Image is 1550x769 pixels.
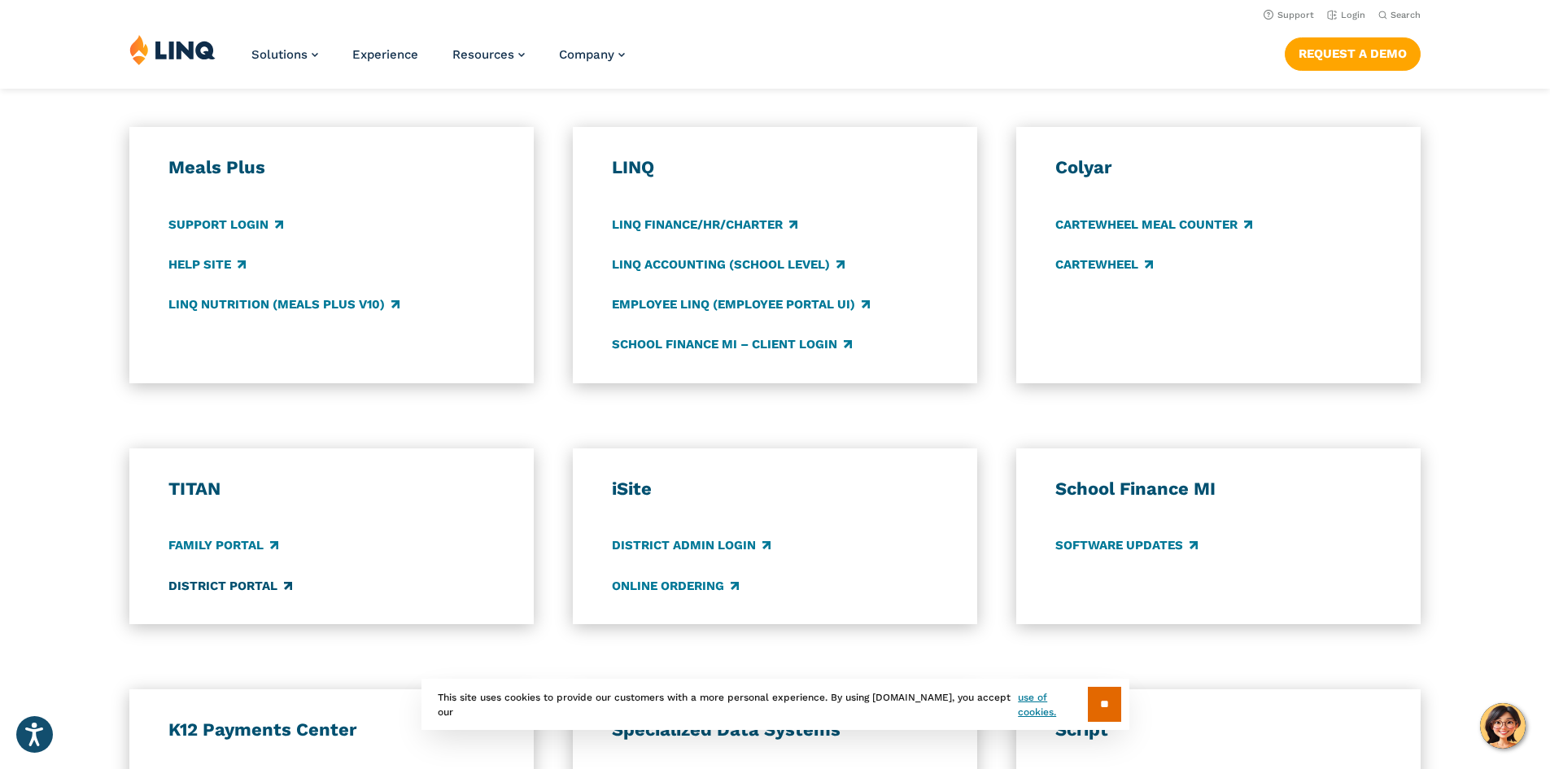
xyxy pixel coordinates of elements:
[559,47,625,62] a: Company
[421,679,1129,730] div: This site uses cookies to provide our customers with a more personal experience. By using [DOMAIN...
[168,256,246,273] a: Help Site
[1055,478,1382,500] h3: School Finance MI
[168,537,278,555] a: Family Portal
[1264,10,1314,20] a: Support
[612,335,852,353] a: School Finance MI – Client Login
[612,156,939,179] h3: LINQ
[168,478,496,500] h3: TITAN
[1285,37,1421,70] a: Request a Demo
[612,216,797,234] a: LINQ Finance/HR/Charter
[1480,703,1526,749] button: Hello, have a question? Let’s chat.
[1055,256,1153,273] a: CARTEWHEEL
[612,256,845,273] a: LINQ Accounting (school level)
[352,47,418,62] a: Experience
[612,295,870,313] a: Employee LINQ (Employee Portal UI)
[559,47,614,62] span: Company
[612,577,739,595] a: Online Ordering
[129,34,216,65] img: LINQ | K‑12 Software
[168,216,283,234] a: Support Login
[1055,537,1198,555] a: Software Updates
[251,34,625,88] nav: Primary Navigation
[1391,10,1421,20] span: Search
[452,47,525,62] a: Resources
[1055,216,1252,234] a: CARTEWHEEL Meal Counter
[168,295,400,313] a: LINQ Nutrition (Meals Plus v10)
[612,537,771,555] a: District Admin Login
[612,478,939,500] h3: iSite
[1018,690,1087,719] a: use of cookies.
[1285,34,1421,70] nav: Button Navigation
[251,47,318,62] a: Solutions
[1327,10,1365,20] a: Login
[1055,156,1382,179] h3: Colyar
[1378,9,1421,21] button: Open Search Bar
[168,156,496,179] h3: Meals Plus
[168,577,292,595] a: District Portal
[452,47,514,62] span: Resources
[251,47,308,62] span: Solutions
